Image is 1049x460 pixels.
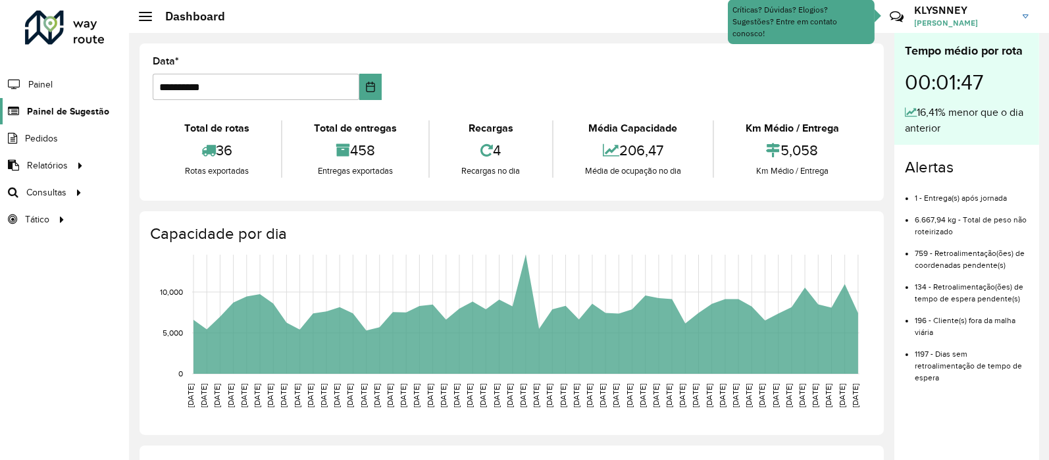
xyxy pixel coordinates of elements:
text: [DATE] [452,384,461,407]
div: 16,41% menor que o dia anterior [905,105,1029,136]
text: [DATE] [532,384,540,407]
li: 134 - Retroalimentação(ões) de tempo de espera pendente(s) [915,271,1029,305]
text: [DATE] [625,384,634,407]
text: [DATE] [811,384,819,407]
text: [DATE] [665,384,673,407]
text: [DATE] [266,384,274,407]
text: [DATE] [240,384,248,407]
text: [DATE] [465,384,474,407]
div: Média de ocupação no dia [557,165,709,178]
text: [DATE] [412,384,421,407]
text: [DATE] [345,384,354,407]
div: Km Médio / Entrega [717,120,867,136]
text: 5,000 [163,328,183,337]
text: [DATE] [545,384,553,407]
text: [DATE] [426,384,434,407]
text: [DATE] [372,384,381,407]
text: [DATE] [705,384,713,407]
li: 1 - Entrega(s) após jornada [915,182,1029,204]
text: [DATE] [825,384,833,407]
text: [DATE] [386,384,394,407]
text: [DATE] [492,384,501,407]
text: [DATE] [186,384,195,407]
span: Tático [25,213,49,226]
text: [DATE] [399,384,407,407]
text: [DATE] [638,384,647,407]
div: Recargas no dia [433,165,548,178]
div: 00:01:47 [905,60,1029,105]
text: [DATE] [731,384,740,407]
div: 206,47 [557,136,709,165]
h4: Alertas [905,158,1029,177]
h4: Capacidade por dia [150,224,871,243]
text: [DATE] [678,384,686,407]
div: 5,058 [717,136,867,165]
text: [DATE] [572,384,580,407]
text: [DATE] [838,384,846,407]
div: 36 [156,136,278,165]
span: Pedidos [25,132,58,145]
text: [DATE] [784,384,793,407]
li: 6.667,94 kg - Total de peso não roteirizado [915,204,1029,238]
div: Km Médio / Entrega [717,165,867,178]
span: Relatórios [27,159,68,172]
span: [PERSON_NAME] [914,17,1013,29]
div: Total de entregas [286,120,425,136]
li: 1197 - Dias sem retroalimentação de tempo de espera [915,338,1029,384]
text: [DATE] [585,384,594,407]
text: [DATE] [598,384,607,407]
div: Rotas exportadas [156,165,278,178]
div: Média Capacidade [557,120,709,136]
li: 759 - Retroalimentação(ões) de coordenadas pendente(s) [915,238,1029,271]
text: [DATE] [199,384,208,407]
text: [DATE] [279,384,288,407]
button: Choose Date [359,74,382,100]
text: [DATE] [692,384,700,407]
text: [DATE] [851,384,859,407]
text: [DATE] [253,384,261,407]
text: [DATE] [611,384,620,407]
div: Recargas [433,120,548,136]
text: [DATE] [519,384,527,407]
text: [DATE] [306,384,315,407]
div: Entregas exportadas [286,165,425,178]
span: Consultas [26,186,66,199]
text: [DATE] [226,384,235,407]
text: [DATE] [718,384,727,407]
text: [DATE] [798,384,806,407]
text: [DATE] [744,384,753,407]
text: [DATE] [439,384,448,407]
text: [DATE] [359,384,368,407]
text: 0 [178,369,183,378]
div: Total de rotas [156,120,278,136]
h3: KLYSNNEY [914,4,1013,16]
li: 196 - Cliente(s) fora da malha viária [915,305,1029,338]
label: Data [153,53,179,69]
text: 10,000 [160,288,183,296]
text: [DATE] [652,384,660,407]
div: Tempo médio por rota [905,42,1029,60]
text: [DATE] [293,384,301,407]
text: [DATE] [213,384,221,407]
h2: Dashboard [152,9,225,24]
div: 4 [433,136,548,165]
text: [DATE] [758,384,767,407]
text: [DATE] [478,384,487,407]
text: [DATE] [771,384,780,407]
span: Painel [28,78,53,91]
div: 458 [286,136,425,165]
text: [DATE] [332,384,341,407]
text: [DATE] [505,384,514,407]
span: Painel de Sugestão [27,105,109,118]
text: [DATE] [319,384,328,407]
a: Contato Rápido [883,3,911,31]
text: [DATE] [559,384,567,407]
